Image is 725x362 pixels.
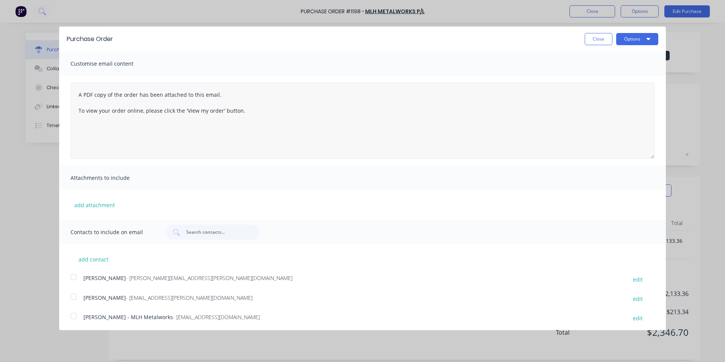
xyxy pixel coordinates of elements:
span: Attachments to include [71,173,154,183]
span: [PERSON_NAME] [83,274,126,282]
button: Options [616,33,658,45]
button: edit [628,313,647,323]
span: - [EMAIL_ADDRESS][PERSON_NAME][DOMAIN_NAME] [126,294,253,301]
button: Close [585,33,612,45]
button: edit [628,274,647,284]
span: [PERSON_NAME] - MLH Metalworks [83,313,173,321]
input: Search contacts... [185,228,248,236]
span: Contacts to include on email [71,227,154,238]
span: - [PERSON_NAME][EMAIL_ADDRESS][PERSON_NAME][DOMAIN_NAME] [126,274,292,282]
span: [PERSON_NAME] [83,294,126,301]
textarea: A PDF copy of the order has been attached to this email. To view your order online, please click ... [71,83,654,159]
button: add attachment [71,199,119,211]
button: edit [628,294,647,304]
span: - [EMAIL_ADDRESS][DOMAIN_NAME] [173,313,260,321]
div: Purchase Order [67,35,113,44]
button: add contact [71,253,116,265]
span: Customise email content [71,58,154,69]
